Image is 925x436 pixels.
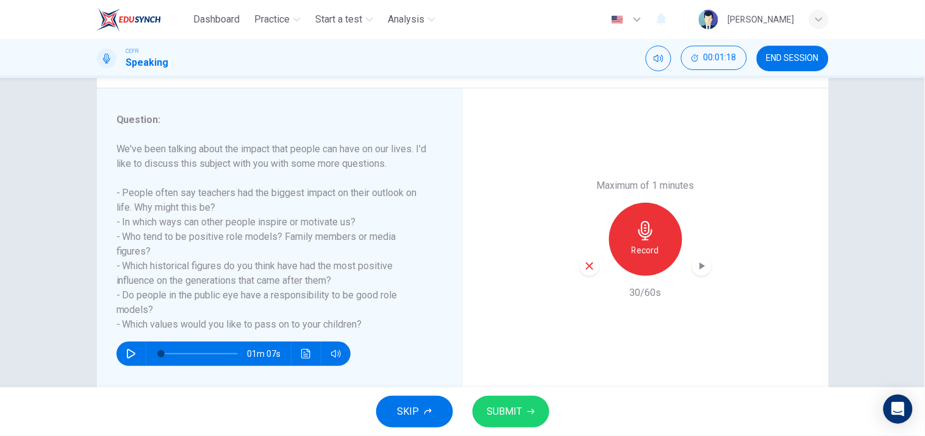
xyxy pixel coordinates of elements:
[254,12,290,27] span: Practice
[97,7,189,32] a: EduSynch logo
[610,15,625,24] img: en
[97,7,161,32] img: EduSynch logo
[296,342,316,366] button: Click to see the audio transcription
[597,178,695,193] h6: Maximum of 1 minutes
[193,12,240,27] span: Dashboard
[383,9,440,30] button: Analysis
[398,403,420,420] span: SKIP
[388,12,424,27] span: Analysis
[757,46,829,71] button: END SESSION
[487,403,523,420] span: SUBMIT
[126,47,139,55] span: CEFR
[116,142,428,332] h6: We've been talking about the impact that people can have on our lives. I'd like to discuss this s...
[681,46,747,71] div: Hide
[884,395,913,424] div: Open Intercom Messenger
[126,55,169,70] h1: Speaking
[310,9,378,30] button: Start a test
[766,54,819,63] span: END SESSION
[188,9,245,30] button: Dashboard
[646,46,671,71] div: Mute
[248,342,291,366] span: 01m 07s
[632,243,659,258] h6: Record
[630,286,662,300] h6: 30/60s
[473,396,549,427] button: SUBMIT
[699,10,718,29] img: Profile picture
[249,9,305,30] button: Practice
[609,203,682,276] button: Record
[728,12,795,27] div: [PERSON_NAME]
[116,113,428,127] h6: Question :
[704,53,737,63] span: 00:01:18
[376,396,453,427] button: SKIP
[681,46,747,70] button: 00:01:18
[315,12,362,27] span: Start a test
